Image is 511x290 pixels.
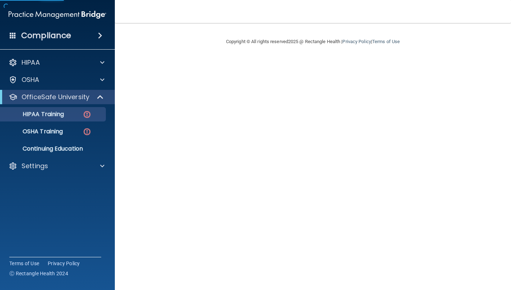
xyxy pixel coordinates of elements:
img: danger-circle.6113f641.png [83,110,92,119]
a: Terms of Use [372,39,400,44]
a: HIPAA [9,58,104,67]
a: Privacy Policy [342,39,371,44]
p: HIPAA Training [5,111,64,118]
span: Ⓒ Rectangle Health 2024 [9,270,68,277]
p: OSHA Training [5,128,63,135]
a: Settings [9,162,104,170]
a: Privacy Policy [48,260,80,267]
img: PMB logo [9,8,106,22]
p: Continuing Education [5,145,103,152]
div: Copyright © All rights reserved 2025 @ Rectangle Health | | [182,30,444,53]
a: OSHA [9,75,104,84]
p: Settings [22,162,48,170]
img: danger-circle.6113f641.png [83,127,92,136]
p: HIPAA [22,58,40,67]
a: Terms of Use [9,260,39,267]
p: OSHA [22,75,39,84]
h4: Compliance [21,31,71,41]
p: OfficeSafe University [22,93,89,101]
a: OfficeSafe University [9,93,104,101]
